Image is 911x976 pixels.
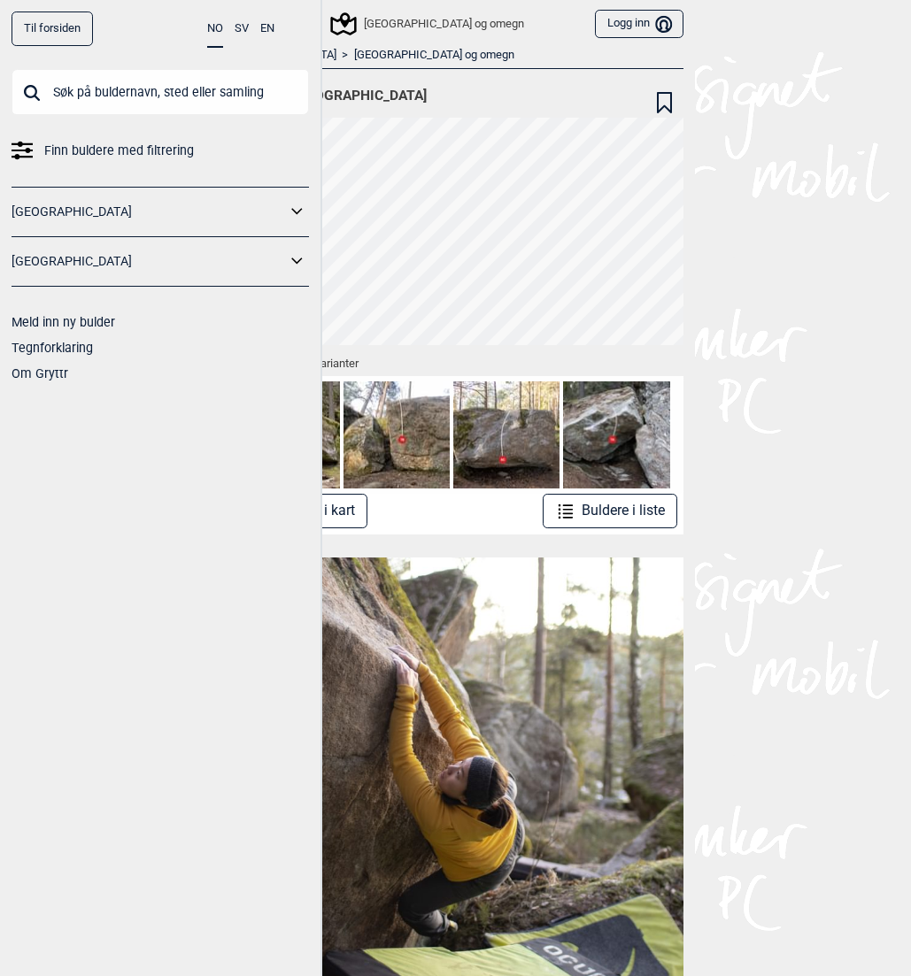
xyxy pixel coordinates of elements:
img: Opium til folket 210420 [344,381,450,488]
a: Om Gryttr [12,366,68,380]
button: Buldere i liste [543,494,678,528]
a: [GEOGRAPHIC_DATA] [12,199,286,225]
a: [GEOGRAPHIC_DATA] [12,249,286,274]
span: > [342,48,348,63]
div: [GEOGRAPHIC_DATA] og omegn [333,13,523,35]
a: Meld inn ny bulder [12,315,115,329]
img: Dr Bekkelille 200413 [563,381,669,488]
span: Lowballs i [GEOGRAPHIC_DATA] [228,87,427,104]
div: 125 buldere Ψ 12 varianter [228,345,683,376]
a: [GEOGRAPHIC_DATA] og omegn [354,48,514,63]
a: Finn buldere med filtrering [12,138,309,164]
a: Til forsiden [12,12,93,46]
img: Ballen er rund 201030 [453,381,560,488]
button: NO [207,12,223,48]
button: Logg inn [595,10,683,39]
span: Finn buldere med filtrering [44,138,194,164]
a: Tegnforklaring [12,341,93,355]
input: Søk på buldernavn, sted eller samling [12,69,309,115]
